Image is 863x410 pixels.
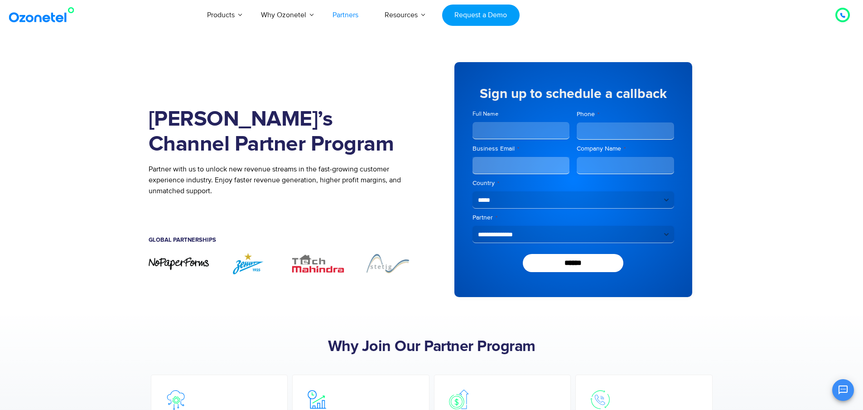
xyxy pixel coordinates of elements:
label: Business Email [472,144,570,153]
div: 1 / 7 [149,257,209,271]
h5: Sign up to schedule a callback [472,87,674,101]
label: Full Name [472,110,570,118]
h1: [PERSON_NAME]’s Channel Partner Program [149,107,418,157]
h2: Why Join Our Partner Program [149,338,715,356]
a: Request a Demo [442,5,520,26]
button: Open chat [832,379,854,401]
img: nopaperforms [149,257,209,271]
label: Phone [577,110,674,119]
div: Image Carousel [149,252,418,274]
img: ZENIT [218,252,279,274]
img: Stetig [357,252,418,274]
div: 4 / 7 [357,252,418,274]
img: TechMahindra [288,252,348,274]
label: Partner [472,213,674,222]
p: Partner with us to unlock new revenue streams in the fast-growing customer experience industry. E... [149,164,418,196]
label: Company Name [577,144,674,153]
h5: Global Partnerships [149,237,418,243]
label: Country [472,179,674,188]
div: 2 / 7 [218,252,279,274]
div: 3 / 7 [288,252,348,274]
